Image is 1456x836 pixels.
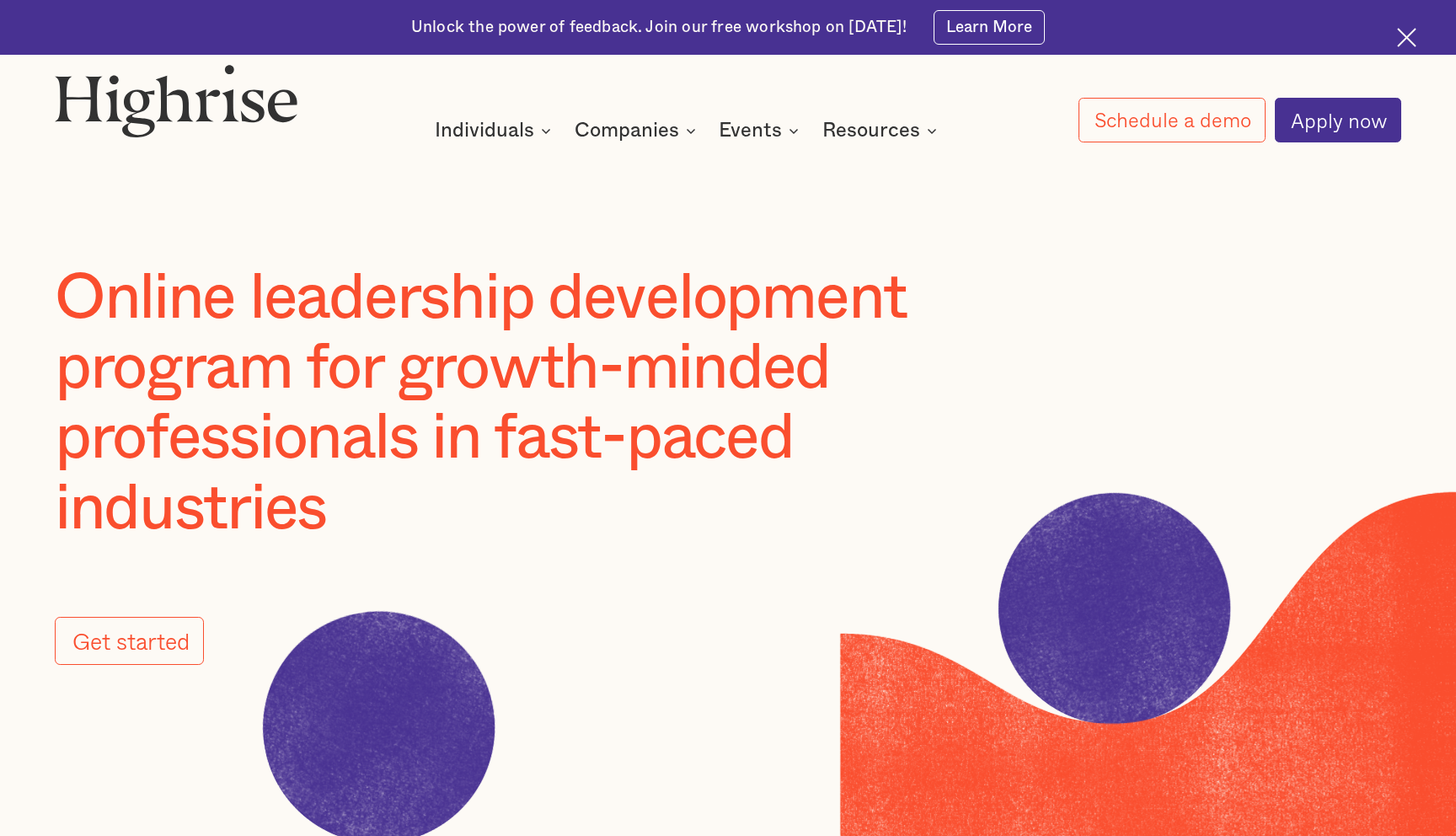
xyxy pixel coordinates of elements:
div: Companies [575,121,679,141]
a: Schedule a demo [1079,98,1266,142]
h1: Online leadership development program for growth-minded professionals in fast-paced industries [55,264,1037,544]
img: Highrise logo [55,64,298,137]
div: Individuals [435,121,556,141]
div: Events [719,121,804,141]
a: Learn More [934,10,1045,45]
a: Apply now [1275,98,1401,142]
div: Resources [822,121,942,141]
div: Unlock the power of feedback. Join our free workshop on [DATE]! [411,17,907,39]
a: Get started [55,617,204,665]
div: Resources [822,121,920,141]
img: Cross icon [1397,28,1416,47]
div: Individuals [435,121,534,141]
div: Events [719,121,782,141]
div: Companies [575,121,701,141]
